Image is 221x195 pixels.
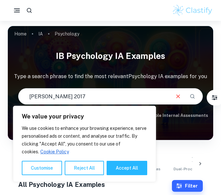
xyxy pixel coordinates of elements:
[55,30,79,37] p: Psychology
[172,4,213,17] img: Clastify logo
[40,149,69,155] a: Cookie Policy
[22,113,147,120] p: We value your privacy
[65,161,104,175] button: Reject All
[22,161,62,175] button: Customise
[187,91,198,102] button: Search
[8,112,213,126] h6: Not sure what to search for? You can always look through our example Internal Assessments below f...
[174,166,218,172] span: Dual-Processing Model
[172,180,203,192] button: Filter
[38,29,43,38] a: IA
[172,90,184,103] button: Clear
[8,73,213,80] p: Type a search phrase to find the most relevant Psychology IA examples for you
[18,180,172,189] h1: All Psychology IA Examples
[22,124,147,156] p: We use cookies to enhance your browsing experience, serve personalised ads or content, and analys...
[19,87,170,105] input: E.g. cognitive development theories, abnormal psychology case studies, social psychology experime...
[13,106,156,182] div: We value your privacy
[14,29,27,38] a: Home
[8,47,213,65] h1: IB Psychology IA examples
[208,91,221,104] button: Filter
[107,161,147,175] button: Accept All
